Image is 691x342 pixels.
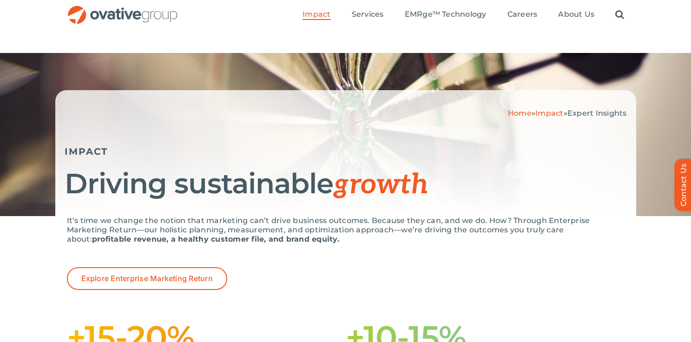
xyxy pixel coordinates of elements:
[558,10,594,19] span: About Us
[352,10,384,20] a: Services
[92,235,339,243] strong: profitable revenue, a healthy customer file, and brand equity.
[333,168,428,202] span: growth
[67,216,625,244] p: It’s time we change the notion that marketing can’t drive business outcomes. Because they can, an...
[352,10,384,19] span: Services
[615,10,624,20] a: Search
[567,109,627,118] span: Expert Insights
[558,10,594,20] a: About Us
[67,5,178,13] a: OG_Full_horizontal_RGB
[405,10,487,20] a: EMRge™ Technology
[81,274,213,283] span: Explore Enterprise Marketing Return
[65,146,627,157] h5: IMPACT
[508,109,532,118] a: Home
[67,267,227,290] a: Explore Enterprise Marketing Return
[405,10,487,19] span: EMRge™ Technology
[535,109,563,118] a: Impact
[303,10,330,20] a: Impact
[508,109,627,118] span: » »
[507,10,538,19] span: Careers
[507,10,538,20] a: Careers
[303,10,330,19] span: Impact
[65,169,627,200] h1: Driving sustainable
